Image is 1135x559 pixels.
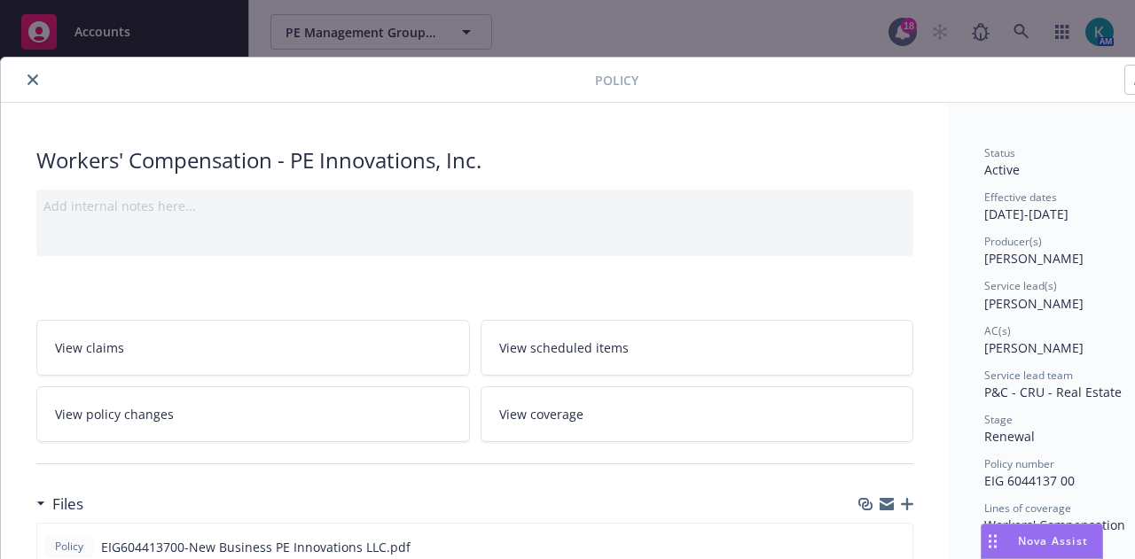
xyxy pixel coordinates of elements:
[984,428,1035,445] span: Renewal
[595,71,638,89] span: Policy
[52,493,83,516] h3: Files
[984,412,1013,427] span: Stage
[1018,533,1088,548] span: Nova Assist
[984,456,1054,471] span: Policy number
[984,472,1075,489] span: EIG 6044137 00
[984,190,1057,205] span: Effective dates
[984,234,1042,249] span: Producer(s)
[984,323,1011,338] span: AC(s)
[984,384,1122,400] span: P&C - CRU - Real Estate
[36,145,913,175] div: Workers' Compensation - PE Innovations, Inc.
[55,405,174,423] span: View policy changes
[984,250,1084,267] span: [PERSON_NAME]
[36,320,470,376] a: View claims
[984,339,1084,356] span: [PERSON_NAME]
[51,539,87,555] span: Policy
[36,386,470,442] a: View policy changes
[984,501,1071,516] span: Lines of coverage
[499,405,583,423] span: View coverage
[43,197,906,215] div: Add internal notes here...
[889,538,905,556] button: preview file
[984,145,1015,160] span: Status
[984,278,1057,293] span: Service lead(s)
[481,386,914,442] a: View coverage
[55,338,124,357] span: View claims
[984,161,1020,178] span: Active
[982,524,1004,558] div: Drag to move
[861,538,875,556] button: download file
[981,524,1103,559] button: Nova Assist
[101,538,411,556] span: EIG604413700-New Business PE Innovations LLC.pdf
[984,516,1125,533] span: Workers' Compensation
[984,368,1073,383] span: Service lead team
[36,493,83,516] div: Files
[481,320,914,376] a: View scheduled items
[499,338,629,357] span: View scheduled items
[984,295,1084,312] span: [PERSON_NAME]
[22,69,43,90] button: close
